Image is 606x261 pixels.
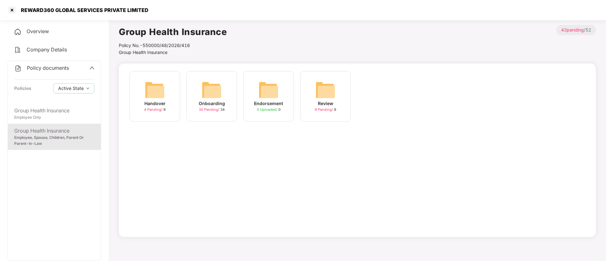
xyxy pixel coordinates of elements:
div: Employee, Spouse, Children, Parent Or Parent-In-Law [14,135,94,147]
img: svg+xml;base64,PHN2ZyB4bWxucz0iaHR0cDovL3d3dy53My5vcmcvMjAwMC9zdmciIHdpZHRoPSIyNCIgaGVpZ2h0PSIyNC... [14,46,21,54]
div: Review [318,100,333,107]
div: 0 [257,107,281,112]
span: Policy documents [27,65,69,71]
div: Handover [144,100,166,107]
h1: Group Health Insurance [119,25,227,39]
div: Group Health Insurance [14,127,94,135]
span: down [86,87,89,90]
img: svg+xml;base64,PHN2ZyB4bWxucz0iaHR0cDovL3d3dy53My5vcmcvMjAwMC9zdmciIHdpZHRoPSI2NCIgaGVpZ2h0PSI2NC... [258,80,279,100]
span: 43 pending [561,27,584,33]
p: / 52 [556,25,596,35]
div: REWARD360 GLOBAL SERVICES PRIVATE LIMITED [17,7,148,13]
span: Company Details [27,46,67,53]
span: Active State [58,85,84,92]
img: svg+xml;base64,PHN2ZyB4bWxucz0iaHR0cDovL3d3dy53My5vcmcvMjAwMC9zdmciIHdpZHRoPSI2NCIgaGVpZ2h0PSI2NC... [315,80,336,100]
button: Active Statedown [53,83,94,93]
img: svg+xml;base64,PHN2ZyB4bWxucz0iaHR0cDovL3d3dy53My5vcmcvMjAwMC9zdmciIHdpZHRoPSIyNCIgaGVpZ2h0PSIyNC... [14,65,22,72]
div: Onboarding [199,100,225,107]
span: 9 Pending / [315,107,334,112]
span: 0 Uploaded / [257,107,278,112]
div: Policy No.- 550000/48/2026/416 [119,42,227,49]
div: Employee Only [14,115,94,121]
div: Policies [14,85,31,92]
div: 9 [315,107,336,112]
span: up [89,65,94,70]
img: svg+xml;base64,PHN2ZyB4bWxucz0iaHR0cDovL3d3dy53My5vcmcvMjAwMC9zdmciIHdpZHRoPSI2NCIgaGVpZ2h0PSI2NC... [202,80,222,100]
img: svg+xml;base64,PHN2ZyB4bWxucz0iaHR0cDovL3d3dy53My5vcmcvMjAwMC9zdmciIHdpZHRoPSIyNCIgaGVpZ2h0PSIyNC... [14,28,21,36]
div: Group Health Insurance [14,107,94,115]
div: Endorsement [254,100,283,107]
img: svg+xml;base64,PHN2ZyB4bWxucz0iaHR0cDovL3d3dy53My5vcmcvMjAwMC9zdmciIHdpZHRoPSI2NCIgaGVpZ2h0PSI2NC... [145,80,165,100]
div: 34 [199,107,225,112]
div: 9 [144,107,166,112]
span: 30 Pending / [199,107,220,112]
span: Group Health Insurance [119,50,167,55]
span: 4 Pending / [144,107,163,112]
span: Overview [27,28,49,34]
